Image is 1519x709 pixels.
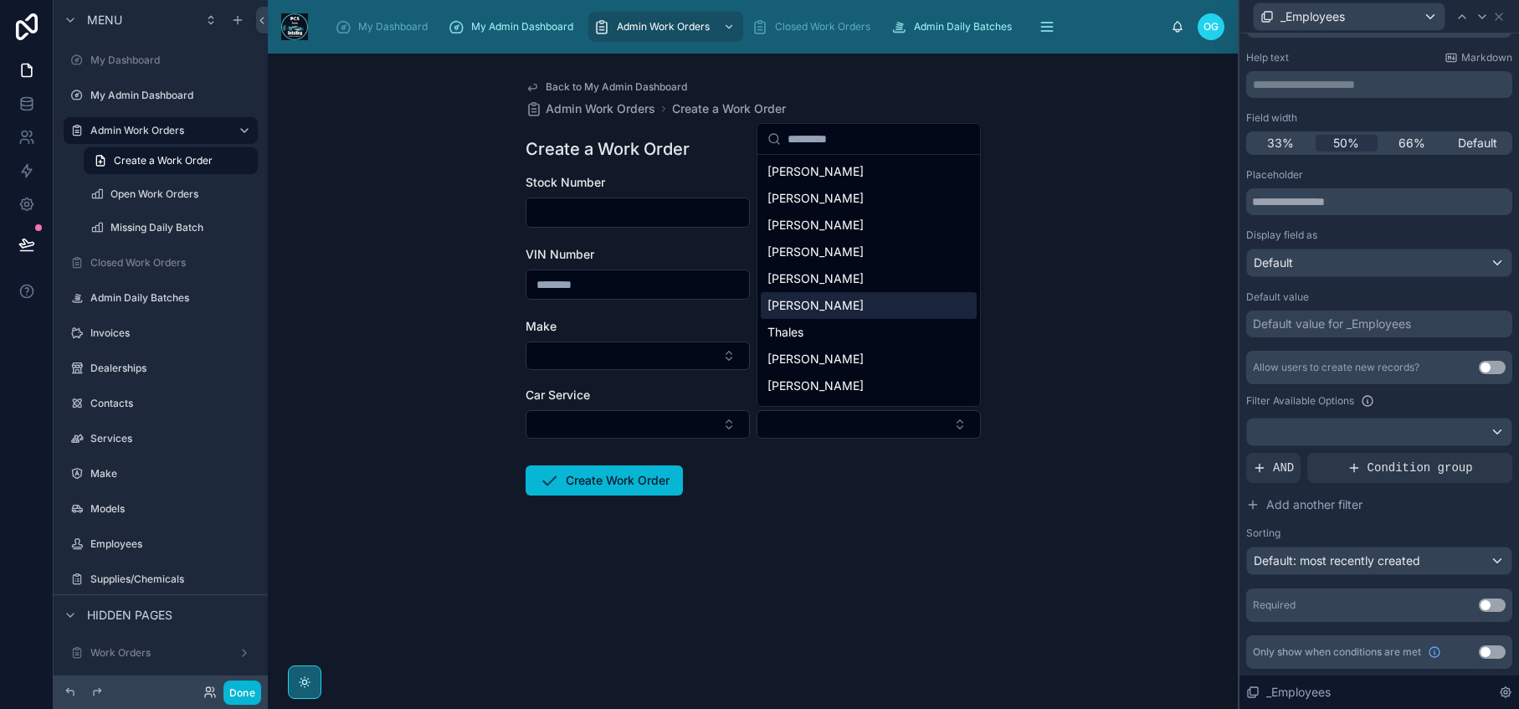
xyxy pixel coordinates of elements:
[64,566,258,593] a: Supplies/Chemicals
[1246,527,1280,540] label: Sorting
[767,324,803,341] span: Thales
[64,320,258,347] a: Invoices
[1246,229,1317,242] label: Display field as
[747,12,882,42] a: Closed Work Orders
[223,681,261,705] button: Done
[64,82,258,109] a: My Admin Dashboard
[90,89,254,102] label: My Admin Dashboard
[90,124,224,137] label: Admin Work Orders
[64,390,258,417] a: Contacts
[90,256,254,270] label: Closed Work Orders
[281,13,308,40] img: App logo
[1246,168,1303,182] label: Placeholder
[84,147,258,174] a: Create a Work Order
[1254,254,1293,271] span: Default
[64,285,258,311] a: Admin Daily Batches
[767,190,864,207] span: [PERSON_NAME]
[321,8,1171,45] div: scrollable content
[64,531,258,557] a: Employees
[90,326,254,340] label: Invoices
[767,163,864,180] span: [PERSON_NAME]
[1246,111,1297,125] label: Field width
[1253,645,1421,659] span: Only show when conditions are met
[914,20,1012,33] span: Admin Daily Batches
[1253,316,1411,332] div: Default value for _Employees
[1445,51,1512,64] a: Markdown
[767,297,864,314] span: [PERSON_NAME]
[1246,51,1289,64] label: Help text
[767,270,864,287] span: [PERSON_NAME]
[90,467,254,480] label: Make
[1246,71,1512,98] div: scrollable content
[110,188,254,201] label: Open Work Orders
[1253,3,1445,31] button: _Employees
[1246,547,1512,575] button: Default: most recently created
[526,137,690,161] h1: Create a Work Order
[90,573,254,586] label: Supplies/Chemicals
[1246,290,1309,304] label: Default value
[1203,20,1219,33] span: OG
[546,80,687,94] span: Back to My Admin Dashboard
[767,351,864,367] span: [PERSON_NAME]
[526,175,605,189] span: Stock Number
[90,362,254,375] label: Dealerships
[90,54,254,67] label: My Dashboard
[767,217,864,234] span: [PERSON_NAME]
[1267,135,1294,152] span: 33%
[443,12,585,42] a: My Admin Dashboard
[617,20,710,33] span: Admin Work Orders
[1246,490,1512,520] button: Add another filter
[1333,135,1359,152] span: 50%
[90,291,254,305] label: Admin Daily Batches
[767,244,864,260] span: [PERSON_NAME]
[90,646,231,660] label: Work Orders
[885,12,1024,42] a: Admin Daily Batches
[64,640,258,666] a: Work Orders
[1458,135,1497,152] span: Default
[757,410,981,439] button: Select Button
[64,117,258,144] a: Admin Work Orders
[87,12,122,28] span: Menu
[84,214,258,241] a: Missing Daily Batch
[526,465,683,496] button: Create Work Order
[358,20,428,33] span: My Dashboard
[64,249,258,276] a: Closed Work Orders
[1254,553,1420,568] span: Default: most recently created
[767,378,864,394] span: [PERSON_NAME]
[588,12,743,42] a: Admin Work Orders
[526,100,655,117] a: Admin Work Orders
[1266,684,1331,701] span: _Employees
[64,496,258,522] a: Models
[526,247,594,261] span: VIN Number
[84,181,258,208] a: Open Work Orders
[87,607,172,624] span: Hidden pages
[64,460,258,487] a: Make
[64,47,258,74] a: My Dashboard
[526,410,750,439] button: Select Button
[1253,599,1296,612] div: Required
[114,154,213,167] span: Create a Work Order
[1273,460,1294,476] span: AND
[526,388,590,402] span: Car Service
[757,155,980,406] div: Suggestions
[1398,135,1425,152] span: 66%
[672,100,786,117] a: Create a Work Order
[1266,496,1362,513] span: Add another filter
[90,432,254,445] label: Services
[64,425,258,452] a: Services
[1461,51,1512,64] span: Markdown
[64,355,258,382] a: Dealerships
[526,80,687,94] a: Back to My Admin Dashboard
[775,20,870,33] span: Closed Work Orders
[1246,394,1354,408] label: Filter Available Options
[1368,460,1473,476] span: Condition group
[90,537,254,551] label: Employees
[110,221,254,234] label: Missing Daily Batch
[330,12,439,42] a: My Dashboard
[90,397,254,410] label: Contacts
[1280,8,1345,25] span: _Employees
[90,502,254,516] label: Models
[526,342,750,370] button: Select Button
[1253,361,1419,374] div: Allow users to create new records?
